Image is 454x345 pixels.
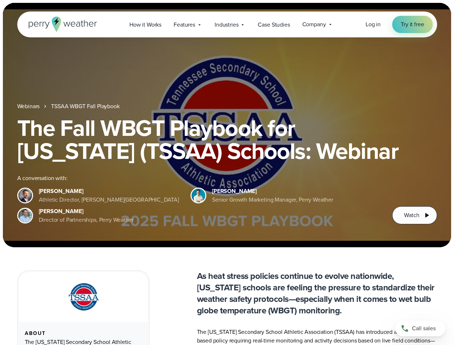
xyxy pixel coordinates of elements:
[395,321,445,336] a: Call sales
[17,102,437,111] nav: Breadcrumb
[18,189,32,202] img: Brian Wyatt
[17,102,40,111] a: Webinars
[17,116,437,162] h1: The Fall WBGT Playbook for [US_STATE] (TSSAA) Schools: Webinar
[212,195,333,204] div: Senior Growth Marketing Manager, Perry Weather
[302,20,326,29] span: Company
[404,211,419,220] span: Watch
[366,20,381,28] span: Log in
[59,281,107,313] img: TSSAA-Tennessee-Secondary-School-Athletic-Association.svg
[258,20,290,29] span: Case Studies
[39,195,179,204] div: Athletic Director, [PERSON_NAME][GEOGRAPHIC_DATA]
[412,324,436,333] span: Call sales
[39,207,134,216] div: [PERSON_NAME]
[366,20,381,29] a: Log in
[197,270,437,316] p: As heat stress policies continue to evolve nationwide, [US_STATE] schools are feeling the pressur...
[39,187,179,195] div: [PERSON_NAME]
[39,216,134,224] div: Director of Partnerships, Perry Weather
[401,20,424,29] span: Try it free
[174,20,195,29] span: Features
[129,20,161,29] span: How it Works
[18,209,32,222] img: Jeff Wood
[212,187,333,195] div: [PERSON_NAME]
[25,331,142,336] div: About
[51,102,119,111] a: TSSAA WBGT Fall Playbook
[215,20,238,29] span: Industries
[392,206,437,224] button: Watch
[123,17,168,32] a: How it Works
[192,189,205,202] img: Spencer Patton, Perry Weather
[17,174,381,183] div: A conversation with:
[392,16,432,33] a: Try it free
[252,17,296,32] a: Case Studies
